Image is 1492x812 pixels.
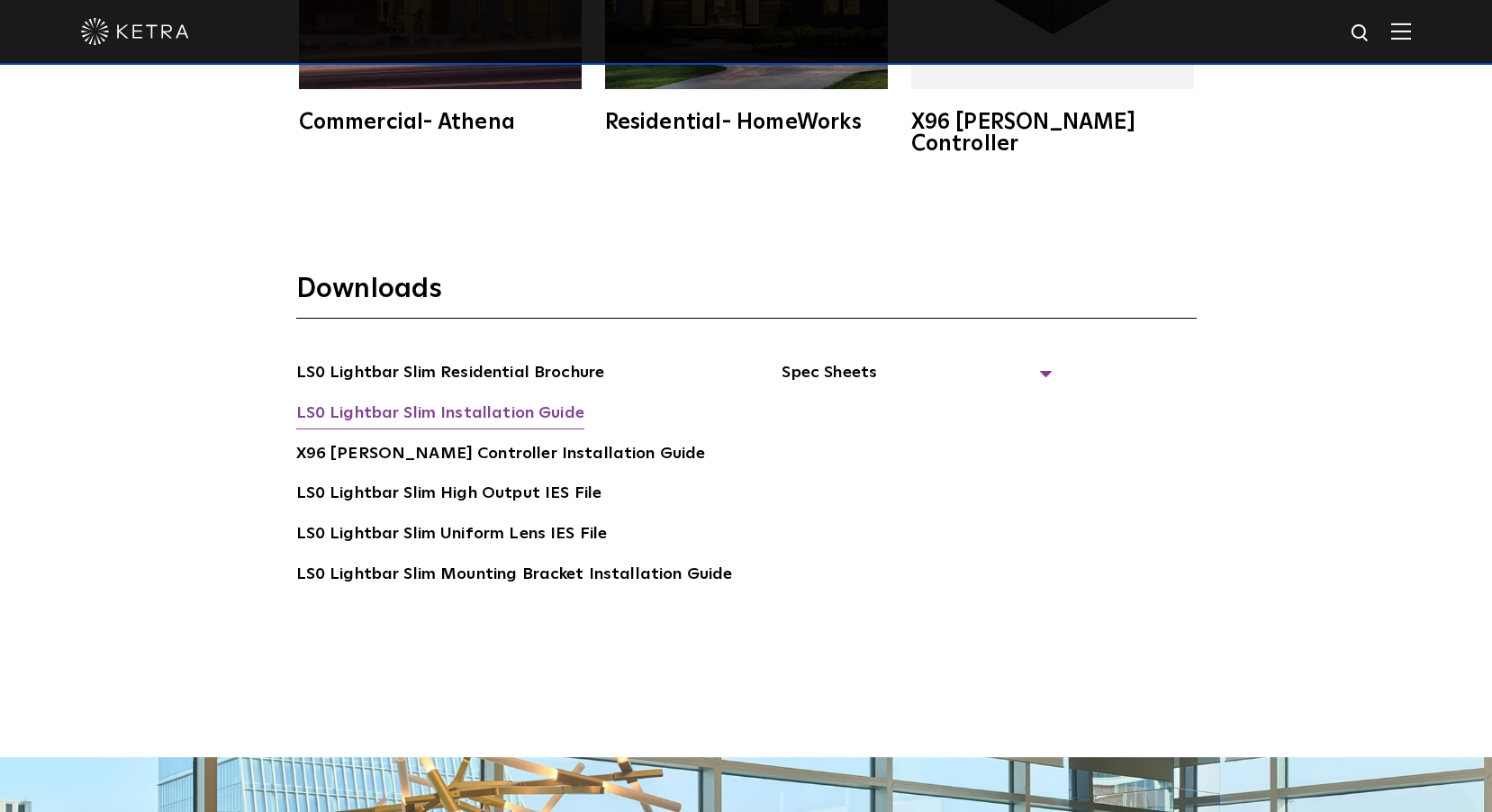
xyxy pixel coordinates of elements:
div: Commercial- Athena [299,112,582,133]
span: Spec Sheets [782,360,1052,400]
img: Hamburger%20Nav.svg [1391,23,1411,40]
img: search icon [1350,23,1372,45]
a: LS0 Lightbar Slim Mounting Bracket Installation Guide [296,562,733,591]
div: Residential- HomeWorks [605,112,888,133]
div: X96 [PERSON_NAME] Controller [911,112,1194,155]
a: LS0 Lightbar Slim Uniform Lens IES File [296,521,608,550]
h3: Downloads [296,272,1197,319]
a: LS0 Lightbar Slim High Output IES File [296,481,602,510]
a: LS0 Lightbar Slim Installation Guide [296,401,584,429]
img: ketra-logo-2019-white [81,18,189,45]
a: LS0 Lightbar Slim Residential Brochure [296,360,605,389]
a: X96 [PERSON_NAME] Controller Installation Guide [296,441,706,470]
